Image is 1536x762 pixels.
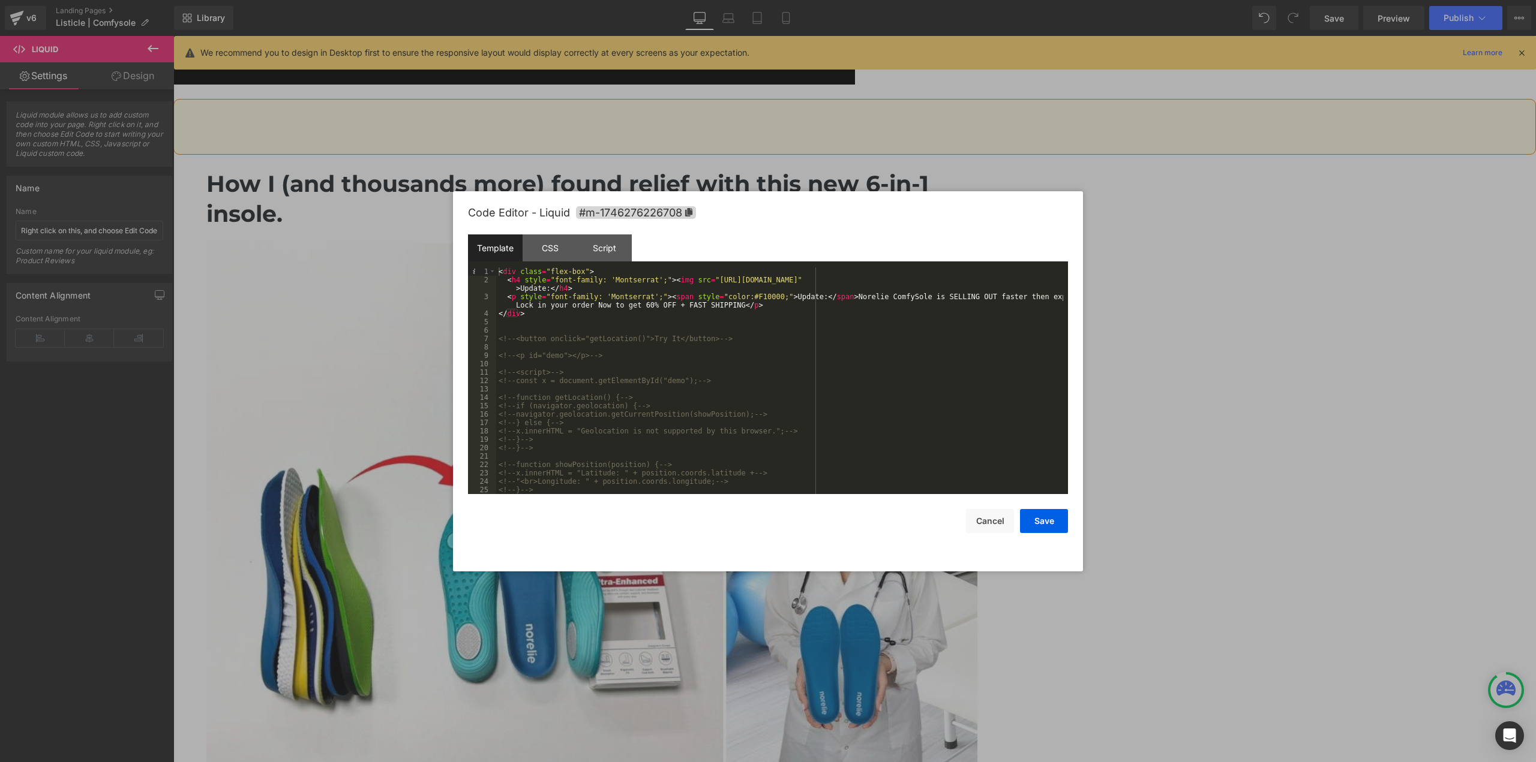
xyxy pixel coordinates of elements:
[468,393,496,402] div: 14
[468,435,496,444] div: 19
[468,343,496,351] div: 8
[468,477,496,486] div: 24
[468,276,496,293] div: 2
[468,486,496,494] div: 25
[468,234,523,261] div: Template
[468,418,496,427] div: 17
[468,460,496,469] div: 22
[468,469,496,477] div: 23
[1020,509,1068,533] button: Save
[468,402,496,410] div: 15
[468,318,496,326] div: 5
[1495,721,1524,750] div: Open Intercom Messenger
[468,206,570,219] span: Code Editor - Liquid
[468,385,496,393] div: 13
[468,326,496,335] div: 6
[33,133,804,192] h1: How I (and thousands more) found relief with this new 6-in-1 insole.
[468,360,496,368] div: 10
[468,377,496,385] div: 12
[577,234,632,261] div: Script
[468,427,496,435] div: 18
[468,444,496,452] div: 20
[468,267,496,276] div: 1
[468,335,496,343] div: 7
[966,509,1014,533] button: Cancel
[468,410,496,418] div: 16
[468,351,496,360] div: 9
[468,293,496,309] div: 3
[576,206,696,219] span: Click to copy
[523,234,577,261] div: CSS
[468,368,496,377] div: 11
[468,452,496,460] div: 21
[468,309,496,318] div: 4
